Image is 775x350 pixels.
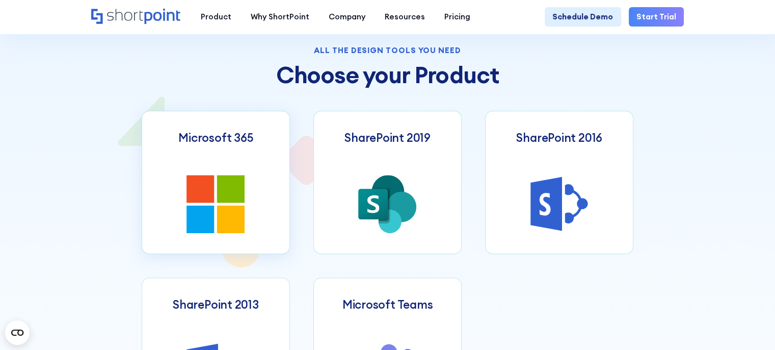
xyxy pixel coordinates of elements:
[313,111,462,254] a: SharePoint 2019
[251,11,309,23] div: Why ShortPoint
[191,7,241,27] a: Product
[201,11,231,23] div: Product
[142,111,290,254] a: Microsoft 365
[444,11,470,23] div: Pricing
[592,232,775,350] iframe: Chat Widget
[342,297,433,311] h3: Microsoft Teams
[5,320,30,345] button: Open CMP widget
[241,7,319,27] a: Why ShortPoint
[329,11,365,23] div: Company
[385,11,425,23] div: Resources
[344,131,431,144] h3: SharePoint 2019
[629,7,684,27] a: Start Trial
[319,7,375,27] a: Company
[485,111,634,254] a: SharePoint 2016
[91,9,181,26] a: Home
[545,7,621,27] a: Schedule Demo
[178,131,253,144] h3: Microsoft 365
[435,7,480,27] a: Pricing
[142,46,634,54] div: All the design tools you need
[375,7,435,27] a: Resources
[592,232,775,350] div: Widget de chat
[173,297,259,311] h3: SharePoint 2013
[516,131,602,144] h3: SharePoint 2016
[142,62,634,87] h2: Choose your Product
